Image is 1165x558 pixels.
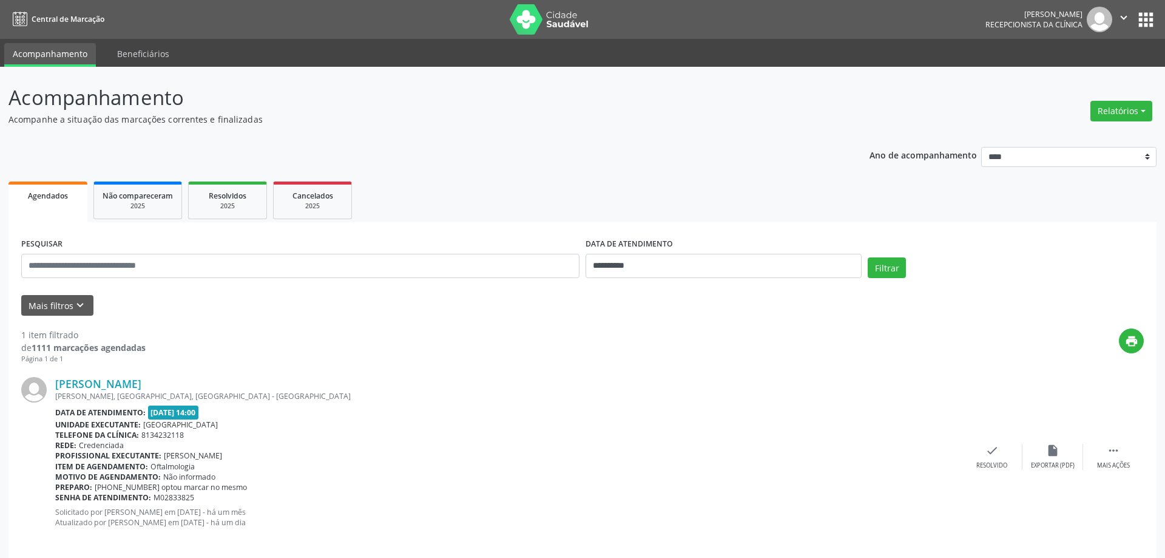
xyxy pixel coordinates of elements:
b: Telefone da clínica: [55,430,139,440]
span: Resolvidos [209,191,246,201]
div: Página 1 de 1 [21,354,146,364]
span: [DATE] 14:00 [148,406,199,420]
button: apps [1135,9,1157,30]
p: Acompanhamento [8,83,812,113]
div: de [21,341,146,354]
div: [PERSON_NAME] [985,9,1082,19]
b: Item de agendamento: [55,461,148,472]
span: Não compareceram [103,191,173,201]
img: img [1087,7,1112,32]
b: Senha de atendimento: [55,492,151,503]
div: [PERSON_NAME], [GEOGRAPHIC_DATA], [GEOGRAPHIC_DATA] - [GEOGRAPHIC_DATA] [55,391,962,401]
div: 2025 [197,202,258,211]
a: Acompanhamento [4,43,96,67]
i: keyboard_arrow_down [73,299,87,312]
a: [PERSON_NAME] [55,377,141,390]
div: Exportar (PDF) [1031,461,1075,470]
button:  [1112,7,1135,32]
div: Mais ações [1097,461,1130,470]
span: [PHONE_NUMBER] optou marcar no mesmo [95,482,247,492]
div: 2025 [103,202,173,211]
i: insert_drive_file [1046,444,1059,457]
a: Beneficiários [109,43,178,64]
div: Resolvido [976,461,1007,470]
label: DATA DE ATENDIMENTO [586,235,673,254]
strong: 1111 marcações agendadas [32,342,146,353]
i: print [1125,335,1138,348]
span: [GEOGRAPHIC_DATA] [143,420,218,430]
span: Agendados [28,191,68,201]
button: Mais filtroskeyboard_arrow_down [21,295,93,316]
span: Recepcionista da clínica [985,19,1082,30]
span: Não informado [163,472,215,482]
b: Preparo: [55,482,92,492]
div: 2025 [282,202,343,211]
b: Profissional executante: [55,451,161,461]
p: Ano de acompanhamento [870,147,977,162]
p: Solicitado por [PERSON_NAME] em [DATE] - há um mês Atualizado por [PERSON_NAME] em [DATE] - há um... [55,507,962,528]
span: Central de Marcação [32,14,104,24]
span: M02833825 [154,492,194,503]
button: Filtrar [868,257,906,278]
button: print [1119,328,1144,353]
b: Unidade executante: [55,420,141,430]
span: [PERSON_NAME] [164,451,222,461]
a: Central de Marcação [8,9,104,29]
span: Cancelados [292,191,333,201]
span: Credenciada [79,440,124,451]
b: Data de atendimento: [55,407,146,418]
i: check [985,444,999,457]
b: Motivo de agendamento: [55,472,161,482]
button: Relatórios [1090,101,1152,121]
b: Rede: [55,440,76,451]
label: PESQUISAR [21,235,62,254]
p: Acompanhe a situação das marcações correntes e finalizadas [8,113,812,126]
span: Oftalmologia [150,461,195,472]
i:  [1107,444,1120,457]
div: 1 item filtrado [21,328,146,341]
img: img [21,377,47,403]
span: 8134232118 [141,430,184,440]
i:  [1117,11,1130,24]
